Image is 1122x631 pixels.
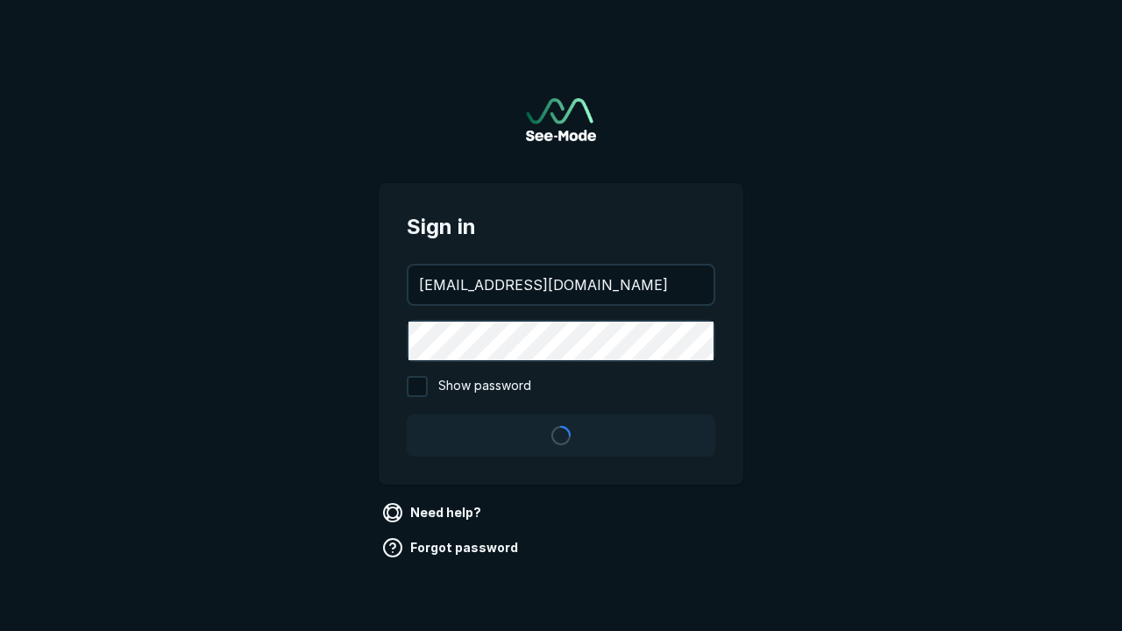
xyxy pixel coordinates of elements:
a: Go to sign in [526,98,596,141]
a: Need help? [379,499,488,527]
span: Sign in [407,211,715,243]
input: your@email.com [408,266,714,304]
a: Forgot password [379,534,525,562]
img: See-Mode Logo [526,98,596,141]
span: Show password [438,376,531,397]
